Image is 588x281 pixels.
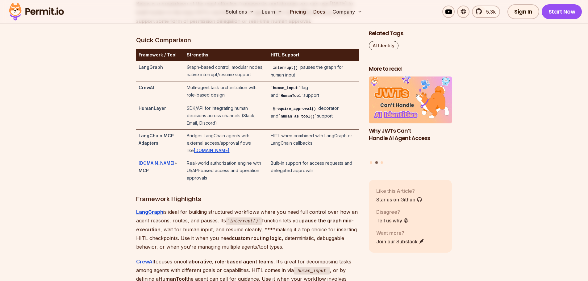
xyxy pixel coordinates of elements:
strong: CrewAI [139,85,154,90]
td: pauses the graph for human input [268,61,359,81]
p: is ideal for building structured workflows where you need full control over how an agent reasons,... [136,208,359,251]
a: [DOMAIN_NAME] [194,148,229,153]
strong: LangChain MCP Adapters [139,133,174,146]
button: Go to slide 3 [381,161,383,164]
strong: custom routing logic [232,235,282,241]
th: HITL Support [268,49,359,61]
p: Like this Article? [376,187,422,194]
span: 5.3k [482,8,496,15]
a: Join our Substack [376,238,424,245]
a: LangGraph [136,209,163,215]
p: Want more? [376,229,424,236]
h2: More to read [369,65,452,73]
img: Permit logo [6,1,67,22]
td: HITL when combined with LangGraph or LangChain callbacks [268,130,359,157]
code: human_as_tool() [278,114,317,119]
th: Framework / Tool [136,49,185,61]
a: 5.3k [472,6,500,18]
td: decorator and support [268,102,359,130]
h3: Quick Comparison [136,35,359,45]
p: Disagree? [376,208,409,215]
a: Tell us why [376,217,409,224]
code: human_input [294,267,330,275]
th: Strengths [184,49,268,61]
a: Why JWTs Can’t Handle AI Agent AccessWhy JWTs Can’t Handle AI Agent Access [369,76,452,158]
td: Multi-agent task orchestration with role-based design [184,81,268,102]
td: SDK/API for integrating human decisions across channels (Slack, Email, Discord) [184,102,268,130]
img: Why JWTs Can’t Handle AI Agent Access [369,76,452,123]
td: flag and support [268,81,359,102]
a: CrewAI [136,258,154,265]
td: Bridges LangChain agents with external access/approval flows like [184,130,268,157]
a: Start Now [542,4,582,19]
h2: Related Tags [369,30,452,37]
a: Sign In [507,4,539,19]
code: HumanTool [278,94,303,98]
button: Learn [259,6,285,18]
button: Company [330,6,365,18]
h3: Framework Highlights [136,194,359,204]
strong: pause the graph mid-execution [136,217,354,233]
a: Star us on Github [376,196,422,203]
td: Built-in support for access requests and delegated approvals [268,157,359,184]
a: AI Identity [369,41,398,50]
li: 2 of 3 [369,76,452,158]
div: Posts [369,76,452,165]
button: Solutions [223,6,257,18]
a: Pricing [287,6,308,18]
a: [DOMAIN_NAME] [139,160,174,166]
a: Docs [311,6,327,18]
code: interrupt() [226,217,262,225]
td: Real-world authorization engine with UI/API-based access and operation approvals [184,157,268,184]
h3: Why JWTs Can’t Handle AI Agent Access [369,127,452,142]
strong: HumanLayer [139,105,166,111]
td: Graph-based control, modular nodes, native interrupt/resume support [184,61,268,81]
button: Go to slide 2 [375,161,378,164]
button: Go to slide 1 [370,161,372,164]
strong: collaborative, role-based agent teams [180,258,273,265]
strong: LangGraph [139,64,163,70]
code: @require_approval() [271,107,318,111]
code: human_input [271,86,300,90]
code: interrupt() [271,66,300,70]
